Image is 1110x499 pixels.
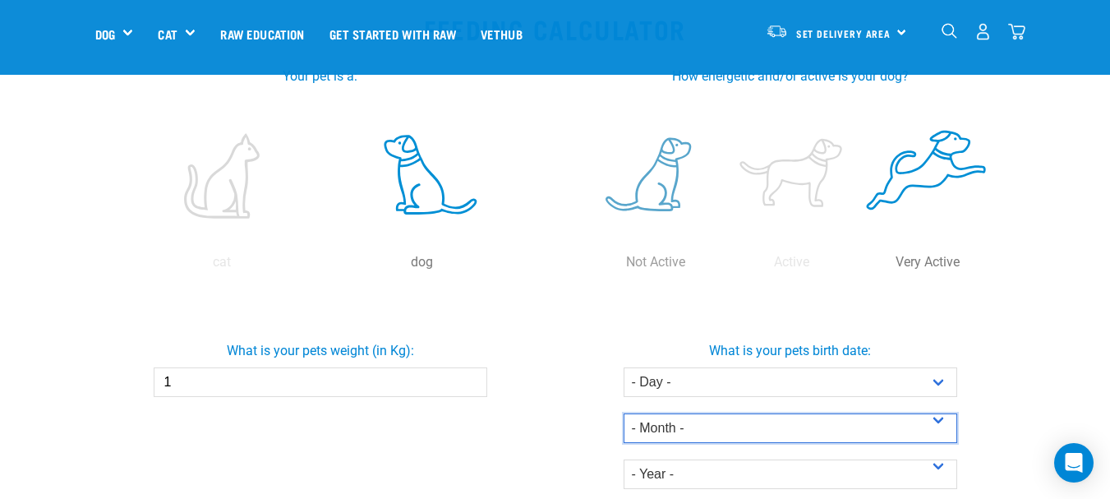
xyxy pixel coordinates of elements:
[796,30,891,36] span: Set Delivery Area
[942,23,957,39] img: home-icon-1@2x.png
[468,1,535,67] a: Vethub
[82,341,559,361] label: What is your pets weight (in Kg):
[592,252,721,272] p: Not Active
[727,252,856,272] p: Active
[317,1,468,67] a: Get started with Raw
[863,252,992,272] p: Very Active
[208,1,316,67] a: Raw Education
[766,24,788,39] img: van-moving.png
[552,341,1029,361] label: What is your pets birth date:
[325,252,519,272] p: dog
[158,25,177,44] a: Cat
[1008,23,1025,40] img: home-icon@2x.png
[1054,443,1094,483] div: Open Intercom Messenger
[974,23,992,40] img: user.png
[575,67,1006,86] label: How energetic and/or active is your dog?
[95,25,115,44] a: Dog
[105,67,536,86] label: Your pet is a:
[125,252,319,272] p: cat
